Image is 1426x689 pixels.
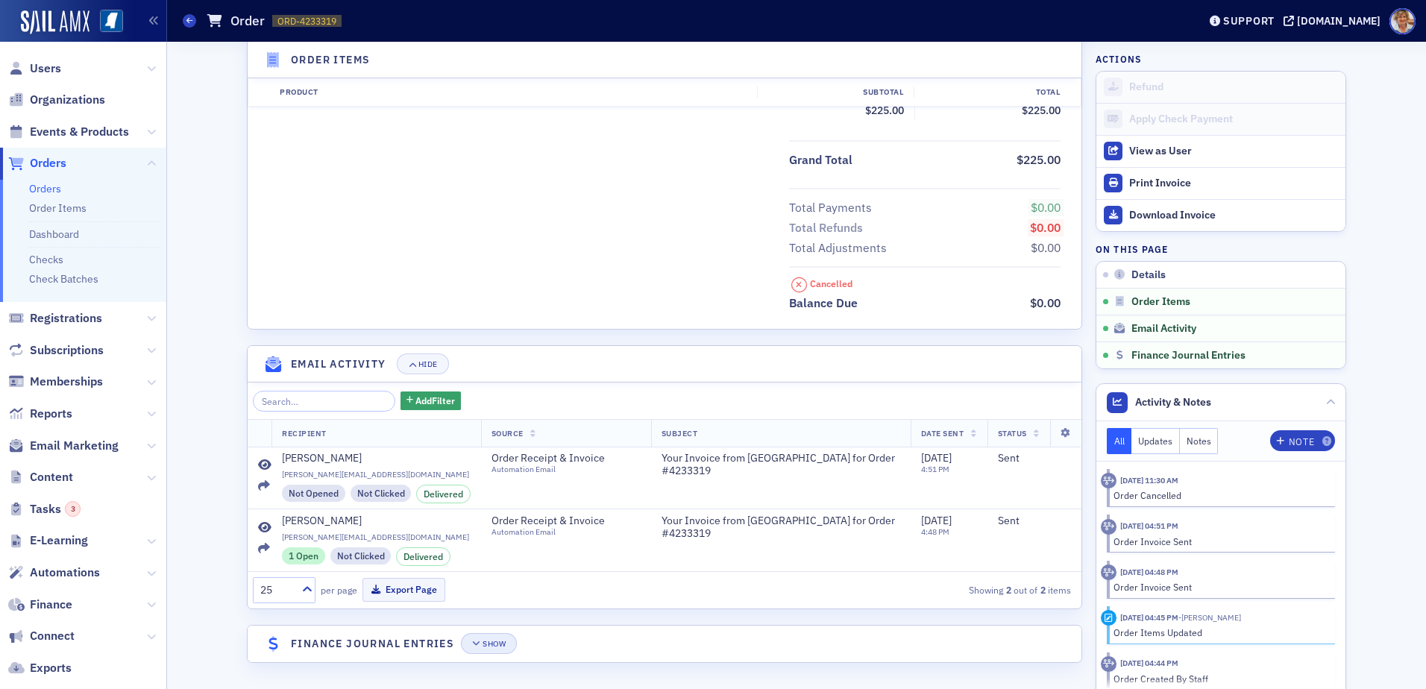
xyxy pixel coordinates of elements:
[810,278,852,289] div: Cancelled
[8,92,105,108] a: Organizations
[260,582,293,598] div: 25
[8,124,129,140] a: Events & Products
[789,219,863,237] div: Total Refunds
[282,515,362,528] div: [PERSON_NAME]
[30,532,88,549] span: E-Learning
[282,428,327,438] span: Recipient
[30,342,104,359] span: Subscriptions
[491,527,627,537] div: Automation Email
[253,391,395,412] input: Search…
[789,219,868,237] span: Total Refunds
[282,547,325,564] div: 1 Open
[362,578,445,601] button: Export Page
[491,515,641,538] a: Order Receipt & InvoiceAutomation Email
[1129,209,1338,222] div: Download Invoice
[1096,52,1142,66] h4: Actions
[351,485,412,501] div: Not Clicked
[230,12,265,30] h1: Order
[65,501,81,517] div: 3
[21,10,89,34] a: SailAMX
[282,452,362,465] div: [PERSON_NAME]
[8,60,61,77] a: Users
[1129,113,1338,126] div: Apply Check Payment
[1120,612,1178,623] time: 7/31/2025 04:45 PM
[291,636,454,652] h4: Finance Journal Entries
[921,526,949,537] time: 4:48 PM
[1096,135,1345,167] button: View as User
[1101,610,1116,626] div: Activity
[30,597,72,613] span: Finance
[1120,475,1178,485] time: 8/11/2025 11:30 AM
[1131,295,1190,309] span: Order Items
[1114,580,1325,594] div: Order Invoice Sent
[1114,672,1325,685] div: Order Created By Staff
[1107,428,1132,454] button: All
[789,199,872,217] div: Total Payments
[998,515,1072,528] div: Sent
[789,151,852,169] div: Grand Total
[401,391,462,410] button: AddFilter
[1297,14,1381,28] div: [DOMAIN_NAME]
[1131,268,1166,282] span: Details
[1114,488,1325,502] div: Order Cancelled
[1017,152,1061,167] span: $225.00
[662,452,900,478] span: Your Invoice from [GEOGRAPHIC_DATA] for Order #4233319
[914,86,1070,98] div: Total
[29,253,63,266] a: Checks
[397,353,449,374] button: Hide
[8,660,72,676] a: Exports
[662,515,900,541] span: Your Invoice from [GEOGRAPHIC_DATA] for Order #4233319
[461,633,517,654] button: Show
[415,394,455,407] span: Add Filter
[1030,220,1061,235] span: $0.00
[8,342,104,359] a: Subscriptions
[789,239,892,257] span: Total Adjustments
[1096,167,1345,199] a: Print Invoice
[8,532,88,549] a: E-Learning
[491,452,627,465] span: Order Receipt & Invoice
[30,438,119,454] span: Email Marketing
[921,514,952,527] span: [DATE]
[1003,583,1014,597] strong: 2
[1129,177,1338,190] div: Print Invoice
[282,470,471,479] span: [PERSON_NAME][EMAIL_ADDRESS][DOMAIN_NAME]
[1022,104,1061,117] span: $225.00
[291,356,386,372] h4: Email Activity
[998,428,1027,438] span: Status
[269,86,757,98] div: Product
[1270,430,1335,451] button: Note
[30,660,72,676] span: Exports
[491,452,641,475] a: Order Receipt & InvoiceAutomation Email
[277,15,336,28] span: ORD-4233319
[30,501,81,517] span: Tasks
[1120,658,1178,668] time: 7/31/2025 04:44 PM
[1129,81,1338,94] div: Refund
[789,151,858,169] span: Grand Total
[30,92,105,108] span: Organizations
[1101,656,1116,672] div: Activity
[1284,16,1386,26] button: [DOMAIN_NAME]
[29,272,98,286] a: Check Batches
[921,451,952,465] span: [DATE]
[1129,145,1338,158] div: View as User
[1101,564,1116,580] div: Activity
[8,501,81,517] a: Tasks3
[1096,199,1345,231] a: Download Invoice
[1101,473,1116,488] div: Activity
[1131,428,1180,454] button: Updates
[1135,394,1211,410] span: Activity & Notes
[30,310,102,327] span: Registrations
[921,464,949,474] time: 4:51 PM
[30,155,66,172] span: Orders
[1120,567,1178,577] time: 7/31/2025 04:48 PM
[330,547,392,564] div: Not Clicked
[1031,200,1061,215] span: $0.00
[418,360,438,368] div: Hide
[998,452,1072,465] div: Sent
[1114,626,1325,639] div: Order Items Updated
[1114,535,1325,548] div: Order Invoice Sent
[8,469,73,485] a: Content
[29,227,79,241] a: Dashboard
[291,52,370,68] h4: Order Items
[1030,295,1061,310] span: $0.00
